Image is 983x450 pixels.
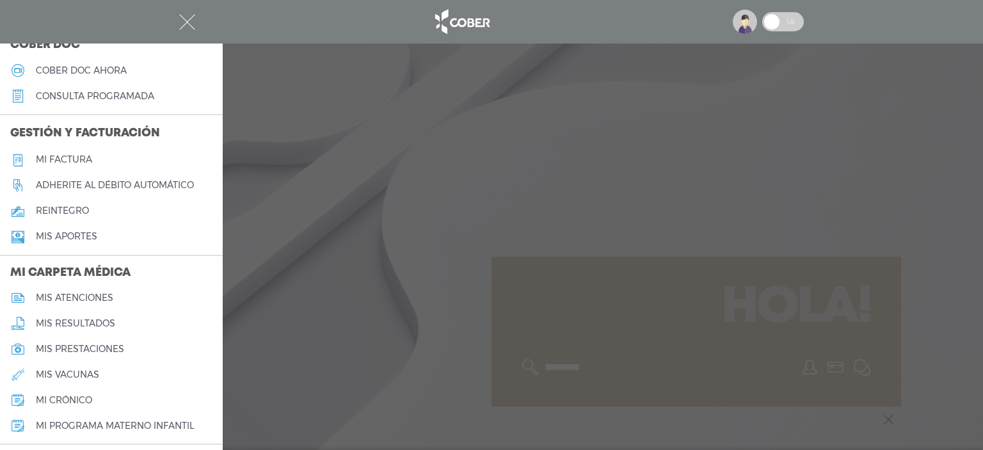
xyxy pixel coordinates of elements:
[36,65,127,76] h5: Cober doc ahora
[36,369,99,380] h5: mis vacunas
[36,205,89,216] h5: reintegro
[36,91,154,102] h5: consulta programada
[36,293,113,303] h5: mis atenciones
[36,180,194,191] h5: Adherite al débito automático
[36,231,97,242] h5: Mis aportes
[36,318,115,329] h5: mis resultados
[36,421,194,431] h5: mi programa materno infantil
[36,344,124,355] h5: mis prestaciones
[179,14,195,30] img: Cober_menu-close-white.svg
[36,395,92,406] h5: mi crónico
[428,6,495,37] img: logo_cober_home-white.png
[733,10,757,34] img: profile-placeholder.svg
[36,154,92,165] h5: Mi factura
